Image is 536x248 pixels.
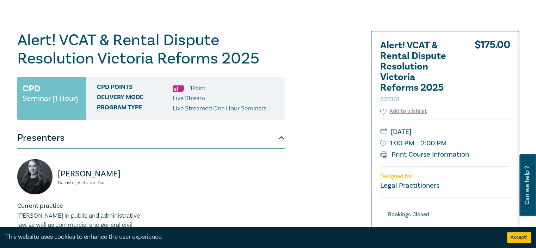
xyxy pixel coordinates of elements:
[58,168,147,180] p: [PERSON_NAME]
[5,232,497,242] div: This website uses cookies to enhance the user experience.
[23,95,78,102] small: Seminar (1 Hour)
[507,232,531,243] button: Accept cookies
[97,94,173,103] span: Delivery Mode
[23,82,40,95] h3: CPD
[17,202,63,210] strong: Current practice
[380,138,510,149] small: 1:00 PM - 2:00 PM
[380,107,427,115] button: Add to wishlist
[58,180,147,185] small: Barrister, Victorian Bar
[380,126,510,138] small: [DATE]
[380,181,439,190] small: Legal Practitioners
[475,40,510,107] div: $ 175.00
[380,173,510,180] p: Designed for
[380,40,458,104] h2: Alert! VCAT & Rental Dispute Resolution Victoria Reforms 2025
[380,150,469,159] a: Print Course Information
[380,210,437,219] div: Bookings Closed
[17,159,53,194] img: https://s3.ap-southeast-2.amazonaws.com/leo-cussen-store-production-content/Contacts/Rachel%20Mat...
[524,158,530,212] span: Can we help ?
[97,104,173,113] span: Program type
[173,94,205,102] span: Live Stream
[173,85,184,92] img: Substantive Law
[17,31,285,68] h1: Alert! VCAT & Rental Dispute Resolution Victoria Reforms 2025
[17,211,147,248] p: [PERSON_NAME] in public and administrative law, as well as commercial and general civil matters. ...
[97,84,173,93] span: CPD Points
[190,84,205,93] li: 1 Point
[17,127,285,149] button: Presenters
[380,95,399,103] small: S25161
[173,104,266,113] p: Live Streamed One Hour Seminars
